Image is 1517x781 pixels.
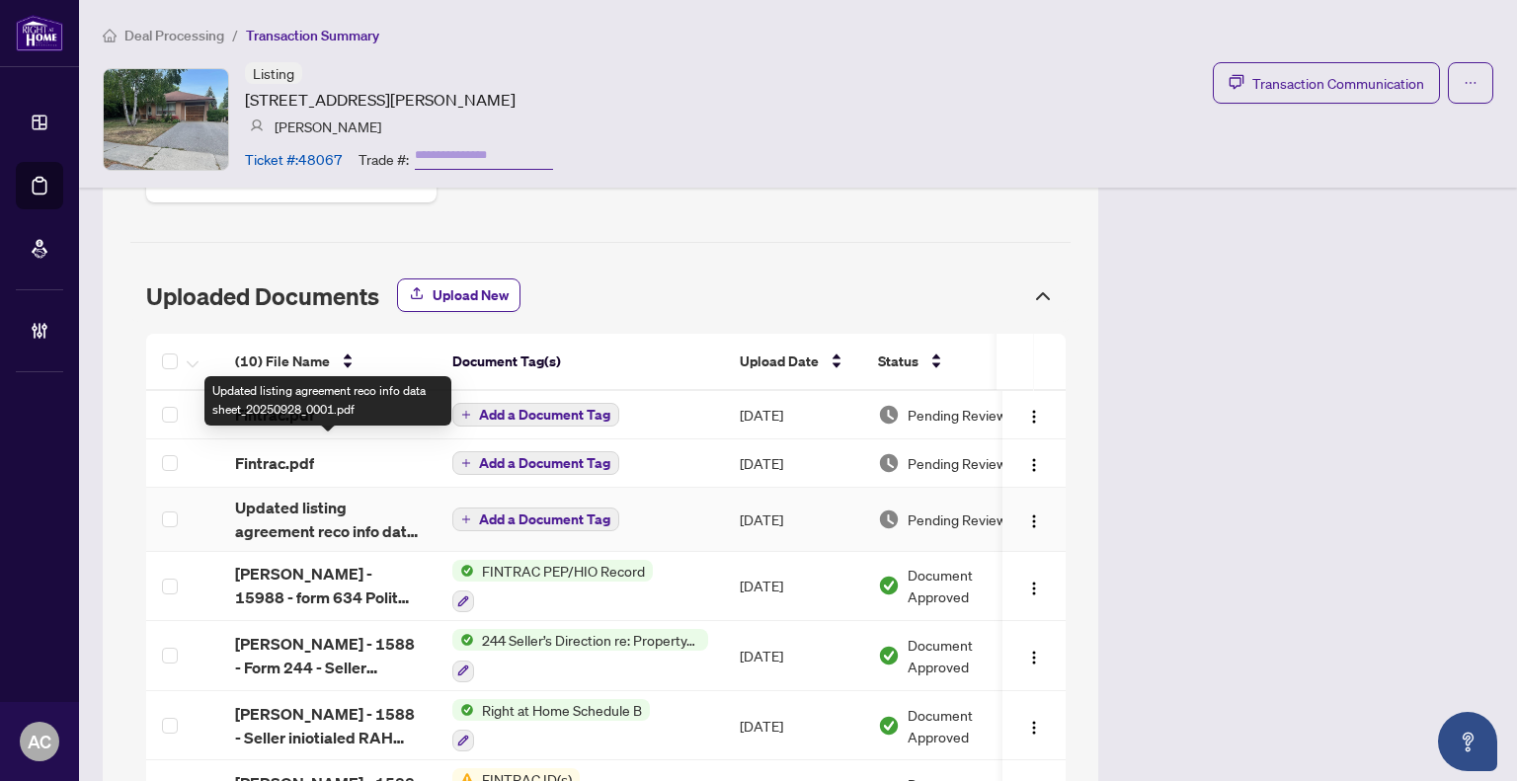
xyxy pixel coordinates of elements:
[474,560,653,582] span: FINTRAC PEP/HIO Record
[359,148,409,170] article: Trade #:
[235,351,330,372] span: (10) File Name
[724,552,862,622] td: [DATE]
[232,24,238,46] li: /
[452,403,619,427] button: Add a Document Tag
[1018,399,1050,430] button: Logo
[908,634,1014,677] span: Document Approved
[1438,712,1497,771] button: Open asap
[124,27,224,44] span: Deal Processing
[16,15,63,51] img: logo
[253,64,294,82] span: Listing
[104,69,228,170] img: IMG-40757062_1.jpg
[474,699,650,721] span: Right at Home Schedule B
[245,88,516,112] article: [STREET_ADDRESS][PERSON_NAME]
[235,451,314,475] span: Fintrac.pdf
[878,404,900,426] img: Document Status
[245,148,343,170] article: Ticket #: 48067
[1018,640,1050,671] button: Logo
[908,508,1006,530] span: Pending Review
[908,452,1006,474] span: Pending Review
[452,507,619,532] button: Add a Document Tag
[878,351,918,372] span: Status
[461,410,471,420] span: plus
[235,632,421,679] span: [PERSON_NAME] - 1588 - Form 244 - Seller Directions re offers .pdf
[275,116,381,137] article: [PERSON_NAME]
[235,562,421,609] span: [PERSON_NAME] - 15988 - form 634 Polit exp person .pdf
[1026,581,1042,596] img: Logo
[452,450,619,476] button: Add a Document Tag
[1018,504,1050,535] button: Logo
[452,699,474,721] img: Status Icon
[908,404,1006,426] span: Pending Review
[204,376,451,426] div: Updated listing agreement reco info data sheet_20250928_0001.pdf
[219,334,437,391] th: (10) File Name
[479,512,610,526] span: Add a Document Tag
[1018,570,1050,601] button: Logo
[908,564,1014,607] span: Document Approved
[452,629,474,651] img: Status Icon
[878,645,900,666] img: Document Status
[235,702,421,749] span: [PERSON_NAME] - 1588 - Seller iniotialed RAH Schd B.pdf
[130,271,1071,322] div: Uploaded Documents
[1026,513,1042,529] img: Logo
[724,391,862,439] td: [DATE]
[452,560,653,613] button: Status IconFINTRAC PEP/HIO Record
[1026,720,1042,736] img: Logo
[235,496,421,543] span: Updated listing agreement reco info data sheet_20250928_0001.pdf
[452,402,619,428] button: Add a Document Tag
[461,514,471,524] span: plus
[397,278,520,312] button: Upload New
[862,334,1030,391] th: Status
[724,334,862,391] th: Upload Date
[433,279,509,311] span: Upload New
[1026,650,1042,665] img: Logo
[908,704,1014,747] span: Document Approved
[1018,447,1050,479] button: Logo
[246,27,379,44] span: Transaction Summary
[479,456,610,470] span: Add a Document Tag
[103,29,117,42] span: home
[1018,710,1050,742] button: Logo
[28,728,51,755] span: AC
[1252,72,1424,95] span: Transaction Communication
[878,508,900,530] img: Document Status
[878,452,900,474] img: Document Status
[740,351,819,372] span: Upload Date
[474,629,708,651] span: 244 Seller’s Direction re: Property/Offers
[1026,457,1042,473] img: Logo
[452,560,474,582] img: Status Icon
[1464,76,1477,90] span: ellipsis
[146,281,379,311] span: Uploaded Documents
[724,621,862,691] td: [DATE]
[724,488,862,552] td: [DATE]
[479,408,610,422] span: Add a Document Tag
[1213,62,1440,104] button: Transaction Communication
[1026,409,1042,425] img: Logo
[452,699,650,752] button: Status IconRight at Home Schedule B
[878,575,900,596] img: Document Status
[724,439,862,488] td: [DATE]
[250,119,264,133] img: svg%3e
[878,715,900,737] img: Document Status
[437,334,724,391] th: Document Tag(s)
[724,691,862,761] td: [DATE]
[461,458,471,468] span: plus
[452,508,619,531] button: Add a Document Tag
[452,629,708,682] button: Status Icon244 Seller’s Direction re: Property/Offers
[452,451,619,475] button: Add a Document Tag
